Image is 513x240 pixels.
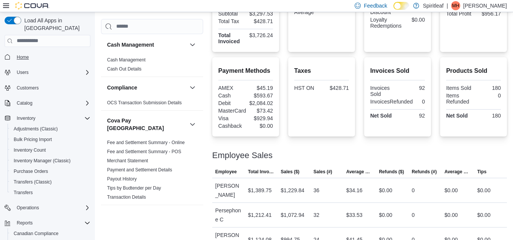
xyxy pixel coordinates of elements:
[463,1,507,10] p: [PERSON_NAME]
[11,229,90,238] span: Canadian Compliance
[452,1,459,10] span: MH
[379,210,392,220] div: $0.00
[313,169,332,175] span: Sales (#)
[379,169,404,175] span: Refunds ($)
[14,126,58,132] span: Adjustments (Classic)
[212,178,245,202] div: [PERSON_NAME]
[475,11,501,17] div: $956.17
[107,158,148,164] span: Merchant Statement
[107,100,182,105] a: OCS Transaction Submission Details
[446,66,501,75] h2: Products Sold
[218,85,244,91] div: AMEX
[188,211,197,220] button: Customer
[451,1,460,10] div: Matthew H
[11,124,61,133] a: Adjustments (Classic)
[446,93,472,105] div: Items Refunded
[107,84,137,91] h3: Compliance
[370,85,396,97] div: Invoices Sold
[399,113,425,119] div: 92
[107,117,186,132] button: Cova Pay [GEOGRAPHIC_DATA]
[107,57,145,63] span: Cash Management
[446,11,472,17] div: Total Profit
[11,146,90,155] span: Inventory Count
[14,158,71,164] span: Inventory Manager (Classic)
[346,169,373,175] span: Average Sale
[447,1,448,10] p: |
[218,115,244,121] div: Visa
[446,113,468,119] strong: Net Sold
[212,151,273,160] h3: Employee Sales
[313,210,319,220] div: 32
[212,203,245,227] div: Persephone C
[218,123,244,129] div: Cashback
[404,17,425,23] div: $0.00
[247,18,273,24] div: $428.71
[323,85,349,91] div: $428.71
[2,82,93,93] button: Customers
[11,188,90,197] span: Transfers
[107,167,172,173] a: Payment and Settlement Details
[107,66,142,72] a: Cash Out Details
[107,195,146,200] a: Transaction Details
[477,186,491,195] div: $0.00
[370,113,392,119] strong: Net Sold
[475,93,501,99] div: 0
[14,190,33,196] span: Transfers
[8,124,93,134] button: Adjustments (Classic)
[14,147,46,153] span: Inventory Count
[412,186,415,195] div: 0
[313,186,319,195] div: 36
[416,99,425,105] div: 0
[444,169,471,175] span: Average Refund
[107,140,185,146] span: Fee and Settlement Summary - Online
[247,85,273,91] div: $45.19
[11,177,90,187] span: Transfers (Classic)
[107,185,161,191] span: Tips by Budtender per Day
[218,100,244,106] div: Debit
[281,186,304,195] div: $1,229.84
[11,167,90,176] span: Purchase Orders
[346,186,363,195] div: $34.16
[15,2,49,9] img: Cova
[11,156,90,165] span: Inventory Manager (Classic)
[107,185,161,191] a: Tips by Budtender per Day
[281,210,304,220] div: $1,072.94
[2,218,93,228] button: Reports
[107,149,181,154] a: Fee and Settlement Summary - POS
[247,93,273,99] div: $593.67
[17,54,29,60] span: Home
[17,115,35,121] span: Inventory
[107,140,185,145] a: Fee and Settlement Summary - Online
[14,179,52,185] span: Transfers (Classic)
[247,100,273,106] div: $2,084.02
[8,155,93,166] button: Inventory Manager (Classic)
[379,186,392,195] div: $0.00
[8,187,93,198] button: Transfers
[17,205,39,211] span: Operations
[14,218,36,227] button: Reports
[294,66,349,75] h2: Taxes
[107,212,186,220] button: Customer
[444,186,458,195] div: $0.00
[423,1,444,10] p: Spiritleaf
[11,156,74,165] a: Inventory Manager (Classic)
[281,169,299,175] span: Sales ($)
[11,146,49,155] a: Inventory Count
[14,83,90,93] span: Customers
[2,202,93,213] button: Operations
[17,100,32,106] span: Catalog
[14,114,38,123] button: Inventory
[14,203,42,212] button: Operations
[11,229,62,238] a: Canadian Compliance
[8,177,93,187] button: Transfers (Classic)
[14,114,90,123] span: Inventory
[11,135,90,144] span: Bulk Pricing Import
[14,99,35,108] button: Catalog
[101,98,203,110] div: Compliance
[8,134,93,145] button: Bulk Pricing Import
[14,52,90,62] span: Home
